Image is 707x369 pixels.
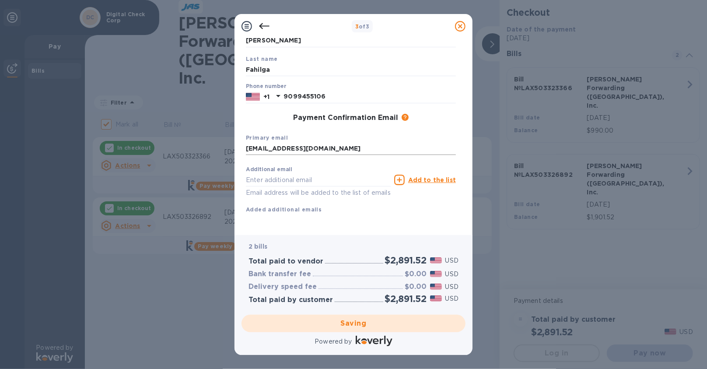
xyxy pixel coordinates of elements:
span: 3 [355,23,359,30]
img: USD [430,295,442,302]
h2: $2,891.52 [385,293,427,304]
img: USD [430,271,442,277]
label: Phone number [246,84,286,89]
b: Last name [246,56,278,62]
p: USD [445,294,458,303]
h3: Delivery speed fee [248,283,317,291]
input: Enter your last name [246,63,456,76]
input: Enter additional email [246,173,391,186]
p: USD [445,282,458,292]
h3: Total paid to vendor [248,257,323,266]
img: US [246,92,260,102]
img: USD [430,284,442,290]
b: of 3 [355,23,370,30]
p: Email address will be added to the list of emails [246,188,391,198]
h3: Total paid by customer [248,296,333,304]
label: Additional email [246,167,292,172]
b: 2 bills [248,243,267,250]
p: Powered by [315,337,352,346]
h3: Payment Confirmation Email [293,114,398,122]
img: Logo [356,336,392,346]
p: USD [445,256,458,265]
p: USD [445,270,458,279]
h3: $0.00 [405,283,427,291]
u: Add to the list [408,176,456,183]
h2: $2,891.52 [385,255,427,266]
h3: Bank transfer fee [248,270,311,278]
p: +1 [263,92,269,101]
h3: $0.00 [405,270,427,278]
input: Enter your primary name [246,142,456,155]
b: Primary email [246,134,288,141]
img: USD [430,257,442,264]
b: Added additional emails [246,206,322,213]
input: Enter your first name [246,34,456,47]
input: Enter your phone number [283,90,456,103]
